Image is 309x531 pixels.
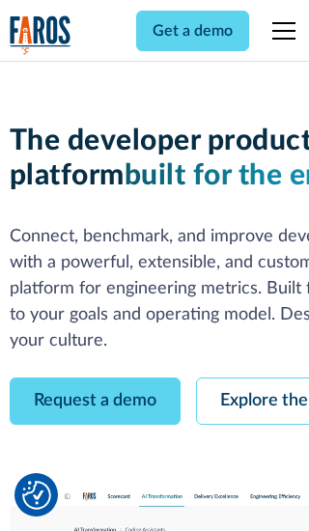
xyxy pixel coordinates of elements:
[10,377,181,425] a: Request a demo
[22,481,51,510] img: Revisit consent button
[22,481,51,510] button: Cookie Settings
[261,8,299,54] div: menu
[136,11,249,51] a: Get a demo
[10,15,71,55] a: home
[10,15,71,55] img: Logo of the analytics and reporting company Faros.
